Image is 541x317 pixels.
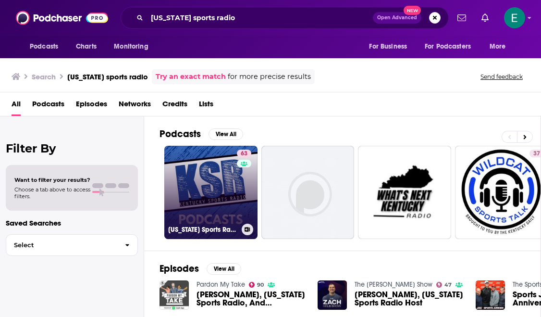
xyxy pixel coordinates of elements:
span: More [490,40,506,53]
a: Credits [162,96,187,116]
a: The Zach Gelb Show [355,280,432,289]
div: Search podcasts, credits, & more... [121,7,449,29]
img: Sports Junkies 25th Anniversary Podcast: Feud with Kentucky Sports Radio [476,280,505,310]
span: Want to filter your results? [14,177,90,183]
button: Send feedback [478,73,526,81]
a: Try an exact match [156,71,226,82]
img: Matt Jones, Kentucky Sports Radio Host [318,280,347,310]
a: Judd Apatow, Kentucky Sports Radio, And Lance Armstrong Documentary [197,291,306,307]
span: [PERSON_NAME], [US_STATE] Sports Radio, And [PERSON_NAME] Documentary [197,291,306,307]
h2: Podcasts [160,128,201,140]
span: For Business [369,40,407,53]
span: 47 [444,283,452,287]
span: Monitoring [114,40,148,53]
a: Pardon My Take [197,280,245,289]
a: 63[US_STATE] Sports Radio Podcast Network [164,146,258,239]
input: Search podcasts, credits, & more... [147,10,373,25]
a: 90 [249,282,264,288]
img: Podchaser - Follow, Share and Rate Podcasts [16,9,108,27]
button: open menu [362,38,419,56]
img: Judd Apatow, Kentucky Sports Radio, And Lance Armstrong Documentary [160,280,189,310]
span: Charts [76,40,97,53]
button: open menu [483,38,518,56]
button: Select [6,234,138,256]
img: User Profile [504,7,525,28]
a: Podcasts [32,96,64,116]
p: Saved Searches [6,218,138,228]
a: Matt Jones, Kentucky Sports Radio Host [355,291,464,307]
button: open menu [23,38,71,56]
span: Podcasts [30,40,58,53]
button: View All [207,263,241,275]
h2: Episodes [160,263,199,275]
span: 37 [533,149,540,159]
span: 63 [241,149,247,159]
button: View All [209,128,243,140]
h2: Filter By [6,141,138,155]
a: All [12,96,21,116]
a: EpisodesView All [160,263,241,275]
a: Show notifications dropdown [478,10,492,26]
button: Open AdvancedNew [373,12,421,24]
span: Select [6,242,117,248]
span: 90 [257,283,264,287]
span: [PERSON_NAME], [US_STATE] Sports Radio Host [355,291,464,307]
h3: [US_STATE] sports radio [67,72,148,81]
span: Choose a tab above to access filters. [14,186,90,200]
button: Show profile menu [504,7,525,28]
a: Networks [119,96,151,116]
span: Open Advanced [377,15,417,20]
a: Charts [70,38,102,56]
span: For Podcasters [425,40,471,53]
a: PodcastsView All [160,128,243,140]
a: 47 [436,282,452,288]
span: for more precise results [228,71,311,82]
span: New [404,6,421,15]
a: Lists [199,96,213,116]
button: open menu [418,38,485,56]
h3: Search [32,72,56,81]
button: open menu [107,38,160,56]
a: Episodes [76,96,107,116]
a: Show notifications dropdown [454,10,470,26]
h3: [US_STATE] Sports Radio Podcast Network [168,226,238,234]
a: 63 [237,150,251,157]
span: Logged in as ellien [504,7,525,28]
